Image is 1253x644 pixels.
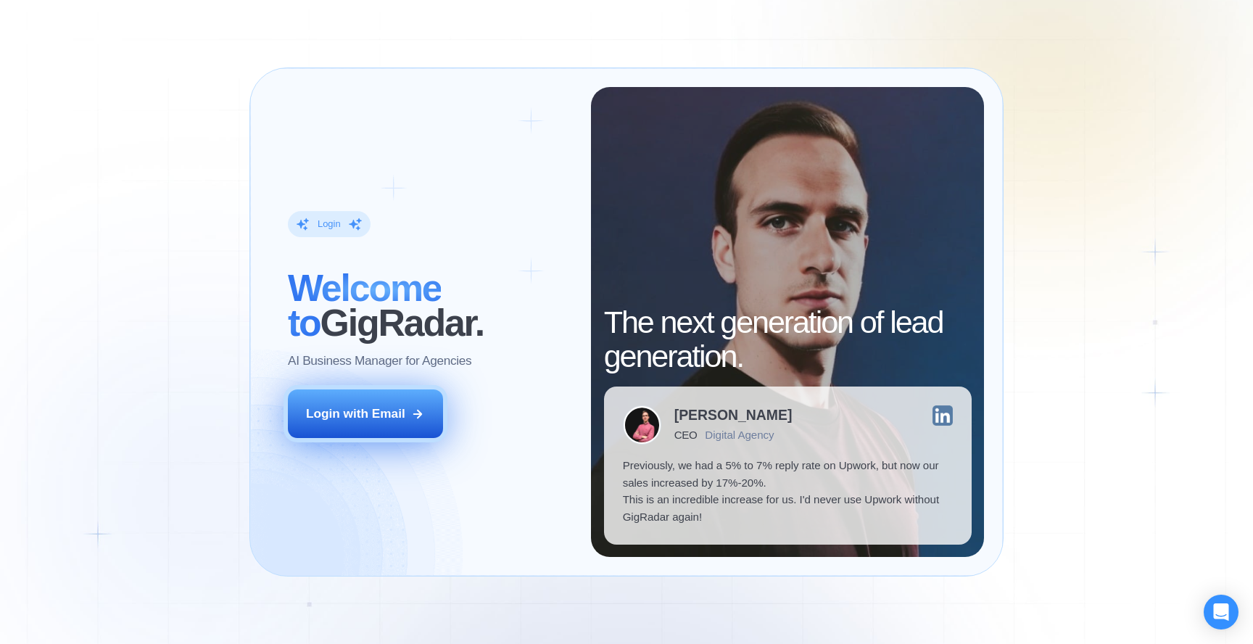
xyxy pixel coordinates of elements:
[288,267,441,344] span: Welcome to
[288,352,471,370] p: AI Business Manager for Agencies
[288,389,443,438] button: Login with Email
[674,408,793,422] div: [PERSON_NAME]
[288,271,573,340] h2: ‍ GigRadar.
[1204,595,1238,629] div: Open Intercom Messenger
[623,457,953,526] p: Previously, we had a 5% to 7% reply rate on Upwork, but now our sales increased by 17%-20%. This ...
[604,305,972,374] h2: The next generation of lead generation.
[306,405,405,423] div: Login with Email
[674,429,698,441] div: CEO
[705,429,774,441] div: Digital Agency
[318,218,341,230] div: Login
